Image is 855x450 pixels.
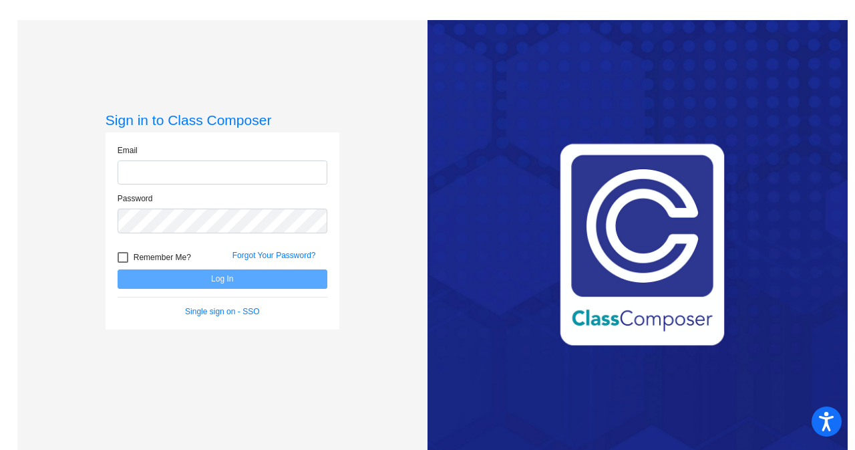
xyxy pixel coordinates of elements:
label: Email [118,144,138,156]
a: Forgot Your Password? [232,251,316,260]
h3: Sign in to Class Composer [106,112,339,128]
a: Single sign on - SSO [185,307,259,316]
label: Password [118,193,153,205]
button: Log In [118,269,327,289]
span: Remember Me? [134,249,191,265]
